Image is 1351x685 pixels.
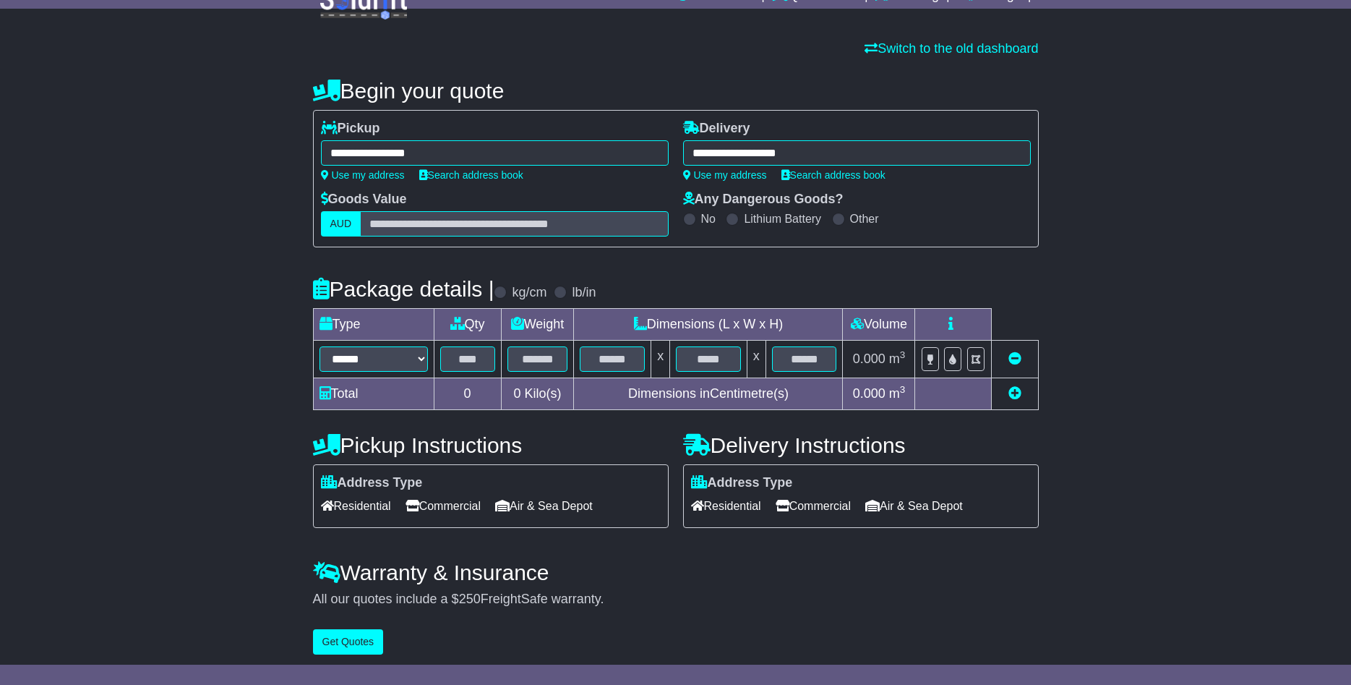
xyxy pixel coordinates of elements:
[501,309,574,341] td: Weight
[651,341,670,378] td: x
[683,121,750,137] label: Delivery
[889,352,906,366] span: m
[691,475,793,491] label: Address Type
[574,378,843,410] td: Dimensions in Centimetre(s)
[313,629,384,655] button: Get Quotes
[843,309,915,341] td: Volume
[889,386,906,401] span: m
[572,285,596,301] label: lb/in
[459,592,481,606] span: 250
[683,169,767,181] a: Use my address
[321,495,391,517] span: Residential
[776,495,851,517] span: Commercial
[900,349,906,360] sup: 3
[321,169,405,181] a: Use my address
[512,285,546,301] label: kg/cm
[781,169,885,181] a: Search address book
[865,495,963,517] span: Air & Sea Depot
[683,433,1039,457] h4: Delivery Instructions
[434,378,501,410] td: 0
[313,561,1039,584] h4: Warranty & Insurance
[434,309,501,341] td: Qty
[1008,386,1021,401] a: Add new item
[313,592,1039,608] div: All our quotes include a $ FreightSafe warranty.
[313,433,669,457] h4: Pickup Instructions
[321,475,423,491] label: Address Type
[501,378,574,410] td: Kilo(s)
[853,386,885,401] span: 0.000
[574,309,843,341] td: Dimensions (L x W x H)
[1008,352,1021,366] a: Remove this item
[321,192,407,208] label: Goods Value
[744,212,821,226] label: Lithium Battery
[691,495,761,517] span: Residential
[313,378,434,410] td: Total
[683,192,844,208] label: Any Dangerous Goods?
[313,277,494,301] h4: Package details |
[495,495,593,517] span: Air & Sea Depot
[865,41,1038,56] a: Switch to the old dashboard
[853,352,885,366] span: 0.000
[313,79,1039,103] h4: Begin your quote
[701,212,716,226] label: No
[900,384,906,395] sup: 3
[406,495,481,517] span: Commercial
[313,309,434,341] td: Type
[513,386,520,401] span: 0
[850,212,879,226] label: Other
[321,121,380,137] label: Pickup
[419,169,523,181] a: Search address book
[747,341,765,378] td: x
[321,211,361,237] label: AUD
